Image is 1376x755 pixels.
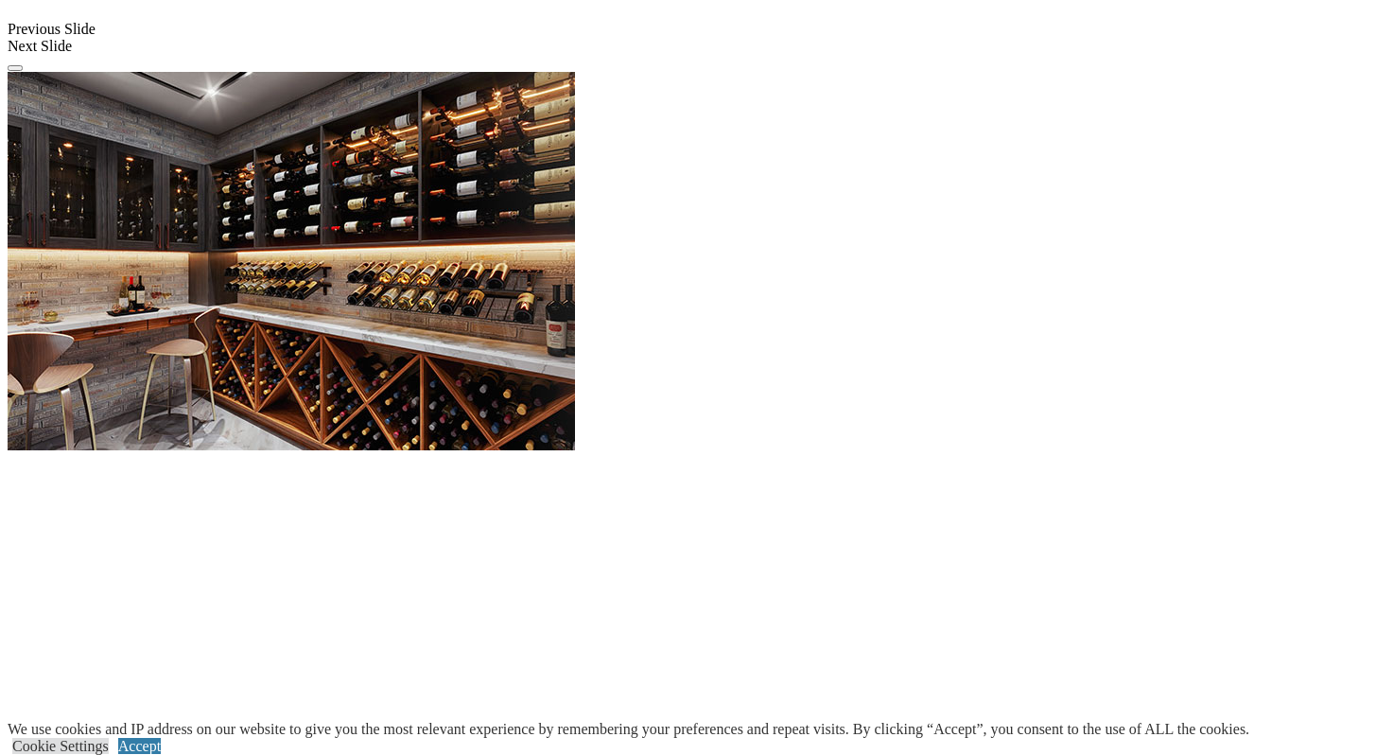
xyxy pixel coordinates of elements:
div: Previous Slide [8,21,1368,38]
a: Cookie Settings [12,738,109,754]
a: Accept [118,738,161,754]
button: Click here to pause slide show [8,65,23,71]
div: We use cookies and IP address on our website to give you the most relevant experience by remember... [8,721,1249,738]
div: Next Slide [8,38,1368,55]
img: Banner for mobile view [8,72,575,450]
